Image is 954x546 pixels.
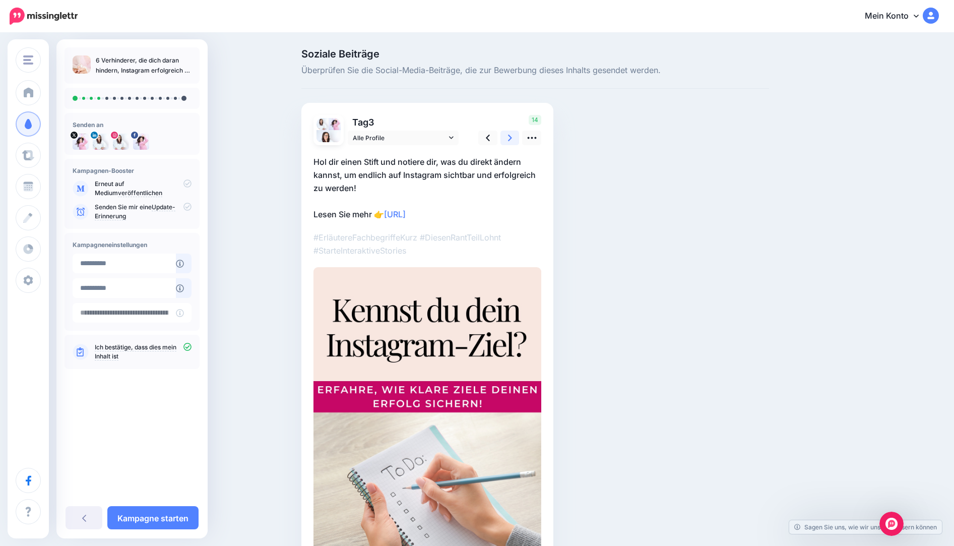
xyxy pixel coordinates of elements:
a: Alle Profile [348,131,459,145]
font: Kampagnen-Booster [73,167,134,174]
button: geh zurück [7,4,26,23]
font: Lesen Sie mehr 👉 [313,209,384,219]
img: jLEet-7c-77332.jpg [73,134,89,150]
font: Alle Profile [353,134,385,142]
font: Soziale Beiträge [301,48,379,60]
img: 242188144_1617179545154087_6197013731495091527_n-bsa134035.jpg [329,118,341,130]
font: Erneut auf Medium [95,180,124,197]
img: 242188144_1617179545154087_6197013731495091527_n-bsa134035.jpg [133,134,149,150]
div: Schließen [177,4,195,22]
a: Mein Konto [855,4,939,29]
font: 14 [532,116,538,124]
img: menu.png [23,55,33,65]
font: Hol dir einen Stift und notiere dir, was du direkt ändern kannst, um endlich auf Instagram sichtb... [313,157,536,193]
a: [URL] [384,209,406,219]
a: veröffentlichen [118,189,162,197]
font: Mein Konto [865,11,909,21]
button: Heim [158,4,177,23]
font: Tag [352,117,368,128]
button: Emoji-Auswahl [16,330,24,338]
font: Senden Sie mir eine [95,203,152,211]
img: 1756709712547-77276.png [93,134,109,150]
img: 1756709712547-77276.png [316,118,329,130]
textarea: Nachricht… [9,309,193,326]
font: 6 Verhinderer, die dich daran hindern, Instagram erfolgreich zu nutzen und wie du sie überwindest [96,56,192,94]
button: Senden Sie eine Nachricht… [173,326,189,342]
a: Ich bestätige, dass dies mein Inhalt ist [95,343,176,360]
font: Überprüfen Sie die Social-Media-Beiträge, die zur Bewerbung dieses Inhalts gesendet werden. [301,65,661,75]
iframe: Intercom-Live-Chat [879,512,904,536]
font: Stellen Sie uns Ihre Fragen oder teilen Sie uns Ihr Feedback mit. [48,37,153,55]
a: Sagen Sie uns, wie wir uns verbessern können [789,520,942,534]
font: Sagen Sie uns, wie wir uns verbessern können [804,523,937,531]
img: 541212711_18529970119008358_247987067518801023_n-bsa154916.jpg [113,134,129,150]
img: Missinglettr [10,8,78,25]
font: #ErläutereFachbegriffeKurz #DiesenRantTeilLohnt #StarteInteraktiveStories [313,232,501,256]
font: Missinglettr [49,9,97,17]
img: Profilbild für Justine [29,6,45,22]
font: 3 [368,117,374,128]
font: Kampagneneinstellungen [73,241,147,249]
img: 541212711_18529970119008358_247987067518801023_n-bsa154916.jpg [316,130,341,154]
font: Senden an [73,121,103,129]
img: 0e993fa77c39e87c61d4c926abd8c379_thumb.jpg [73,55,91,74]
